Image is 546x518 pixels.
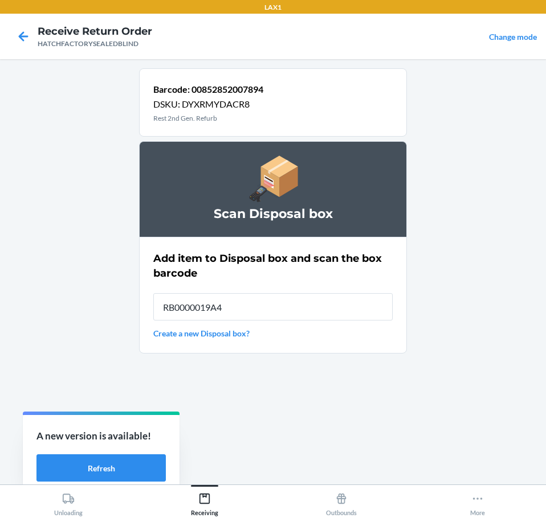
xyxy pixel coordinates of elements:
[153,83,263,96] p: Barcode: 00852852007894
[36,429,166,443] p: A new version is available!
[470,488,485,516] div: More
[489,32,537,42] a: Change mode
[36,454,166,482] button: Refresh
[191,488,218,516] div: Receiving
[153,327,393,339] a: Create a new Disposal box?
[153,97,263,111] p: DSKU: DYXRMYDACR8
[54,488,83,516] div: Unloading
[153,205,393,223] h3: Scan Disposal box
[273,485,410,516] button: Outbounds
[264,2,282,13] p: LAX1
[326,488,357,516] div: Outbounds
[137,485,274,516] button: Receiving
[153,251,393,281] h2: Add item to Disposal box and scan the box barcode
[38,24,152,39] h4: Receive Return Order
[153,113,263,124] p: Rest 2nd Gen. Refurb
[153,293,393,320] input: Disposal Box Barcode
[38,39,152,49] div: HATCHFACTORYSEALEDBLIND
